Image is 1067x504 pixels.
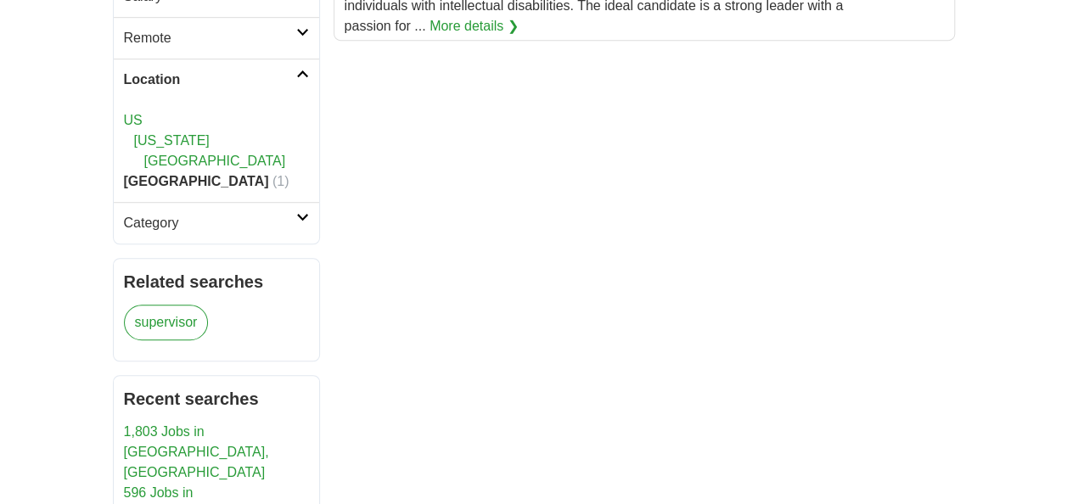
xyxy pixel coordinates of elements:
a: [US_STATE] [134,133,210,148]
a: 1,803 Jobs in [GEOGRAPHIC_DATA], [GEOGRAPHIC_DATA] [124,424,269,479]
a: Location [114,59,319,100]
h2: Recent searches [124,386,309,412]
h2: Location [124,70,296,90]
a: US [124,113,143,127]
h2: Category [124,213,296,233]
a: Category [114,202,319,244]
a: More details ❯ [430,16,519,36]
a: supervisor [124,305,209,340]
h2: Related searches [124,269,309,294]
h2: Remote [124,28,296,48]
strong: [GEOGRAPHIC_DATA] [124,174,269,188]
span: (1) [272,174,289,188]
a: [GEOGRAPHIC_DATA] [144,154,286,168]
a: Remote [114,17,319,59]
